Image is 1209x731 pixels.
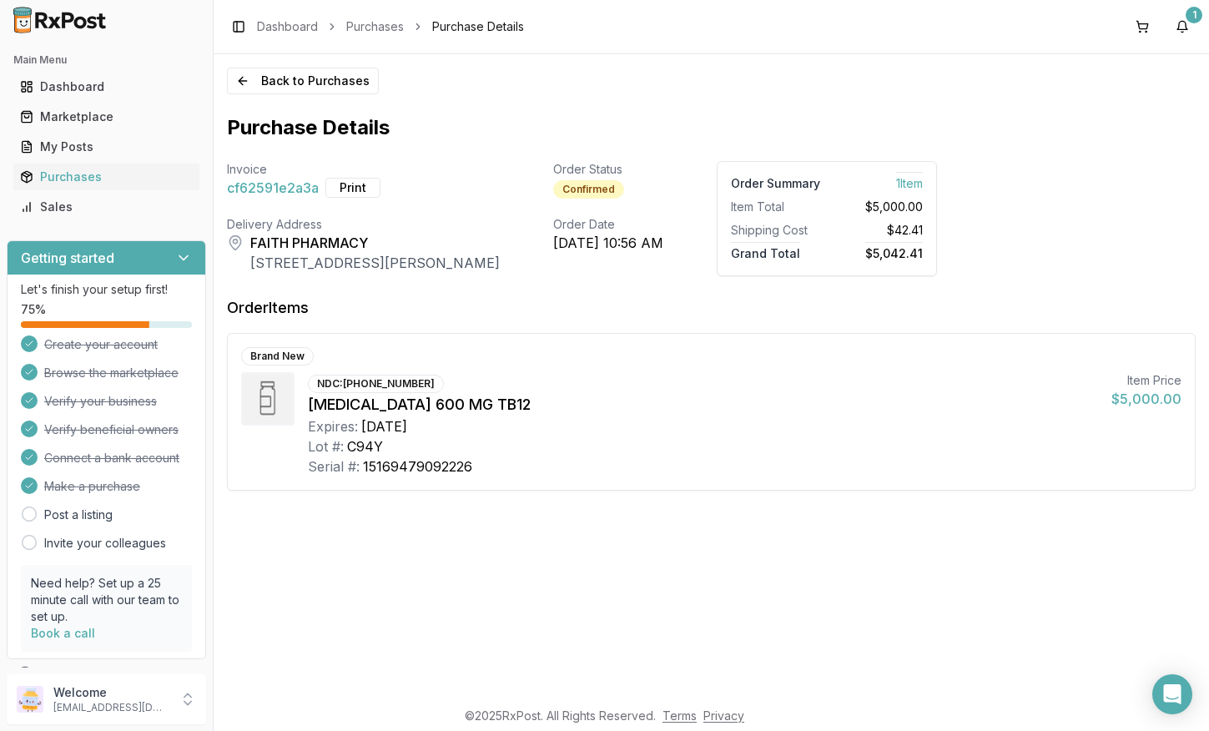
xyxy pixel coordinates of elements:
[7,7,113,33] img: RxPost Logo
[31,575,182,625] p: Need help? Set up a 25 minute call with our team to set up.
[20,108,193,125] div: Marketplace
[13,132,199,162] a: My Posts
[227,114,1196,141] h1: Purchase Details
[13,72,199,102] a: Dashboard
[553,233,663,253] div: [DATE] 10:56 AM
[896,172,923,190] span: 1 Item
[257,18,524,35] nav: breadcrumb
[13,192,199,222] a: Sales
[21,281,192,298] p: Let's finish your setup first!
[731,242,800,260] span: Grand Total
[227,161,500,178] div: Invoice
[308,416,358,436] div: Expires:
[44,450,179,466] span: Connect a bank account
[1169,13,1196,40] button: 1
[1152,674,1192,714] div: Open Intercom Messenger
[20,139,193,155] div: My Posts
[13,102,199,132] a: Marketplace
[553,180,624,199] div: Confirmed
[227,296,309,320] div: Order Items
[243,374,293,424] img: Rukobia 600 MG TB12
[7,103,206,130] button: Marketplace
[1111,389,1181,409] div: $5,000.00
[7,134,206,160] button: My Posts
[53,684,169,701] p: Welcome
[662,708,697,723] a: Terms
[432,18,524,35] span: Purchase Details
[44,421,179,438] span: Verify beneficial owners
[7,73,206,100] button: Dashboard
[13,53,199,67] h2: Main Menu
[44,507,113,523] a: Post a listing
[13,162,199,192] a: Purchases
[17,686,43,713] img: User avatar
[227,216,500,233] div: Delivery Address
[7,194,206,220] button: Sales
[44,478,140,495] span: Make a purchase
[20,78,193,95] div: Dashboard
[553,216,663,233] div: Order Date
[703,708,744,723] a: Privacy
[308,375,444,393] div: NDC: [PHONE_NUMBER]
[308,436,344,456] div: Lot #:
[731,175,820,192] div: Order Summary
[308,393,1098,416] div: [MEDICAL_DATA] 600 MG TB12
[21,248,114,268] h3: Getting started
[241,347,314,365] div: Brand New
[250,253,500,273] div: [STREET_ADDRESS][PERSON_NAME]
[1111,372,1181,389] div: Item Price
[250,233,500,253] div: FAITH PHARMACY
[20,169,193,185] div: Purchases
[731,222,820,239] div: Shipping Cost
[257,18,318,35] a: Dashboard
[363,456,472,476] div: 15169479092226
[361,416,407,436] div: [DATE]
[325,178,380,198] button: Print
[44,336,158,353] span: Create your account
[834,222,923,239] div: $42.41
[834,199,923,215] div: $5,000.00
[731,199,820,215] div: Item Total
[553,161,663,178] div: Order Status
[44,535,166,552] a: Invite your colleagues
[1186,7,1202,23] div: 1
[347,436,383,456] div: C94Y
[346,18,404,35] a: Purchases
[7,659,206,689] button: Support
[20,199,193,215] div: Sales
[31,626,95,640] a: Book a call
[227,178,319,198] span: cf62591e2a3a
[44,393,157,410] span: Verify your business
[44,365,179,381] span: Browse the marketplace
[227,68,379,94] button: Back to Purchases
[308,456,360,476] div: Serial #:
[21,301,46,318] span: 75 %
[865,242,923,260] span: $5,042.41
[7,164,206,190] button: Purchases
[53,701,169,714] p: [EMAIL_ADDRESS][DOMAIN_NAME]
